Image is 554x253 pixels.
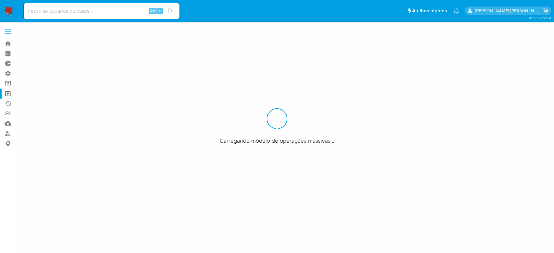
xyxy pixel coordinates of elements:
a: Sair [542,7,549,14]
span: Atalhos rápidos [412,7,447,14]
button: search-icon [164,6,177,16]
a: Notificações [453,8,459,14]
span: Carregando módulo de operações massivas... [220,137,334,145]
input: Pesquise usuários ou casos... [24,7,179,15]
p: andrea.asantos@mercadopago.com.br [475,8,540,14]
span: s [159,8,161,14]
span: Alt [150,8,155,14]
